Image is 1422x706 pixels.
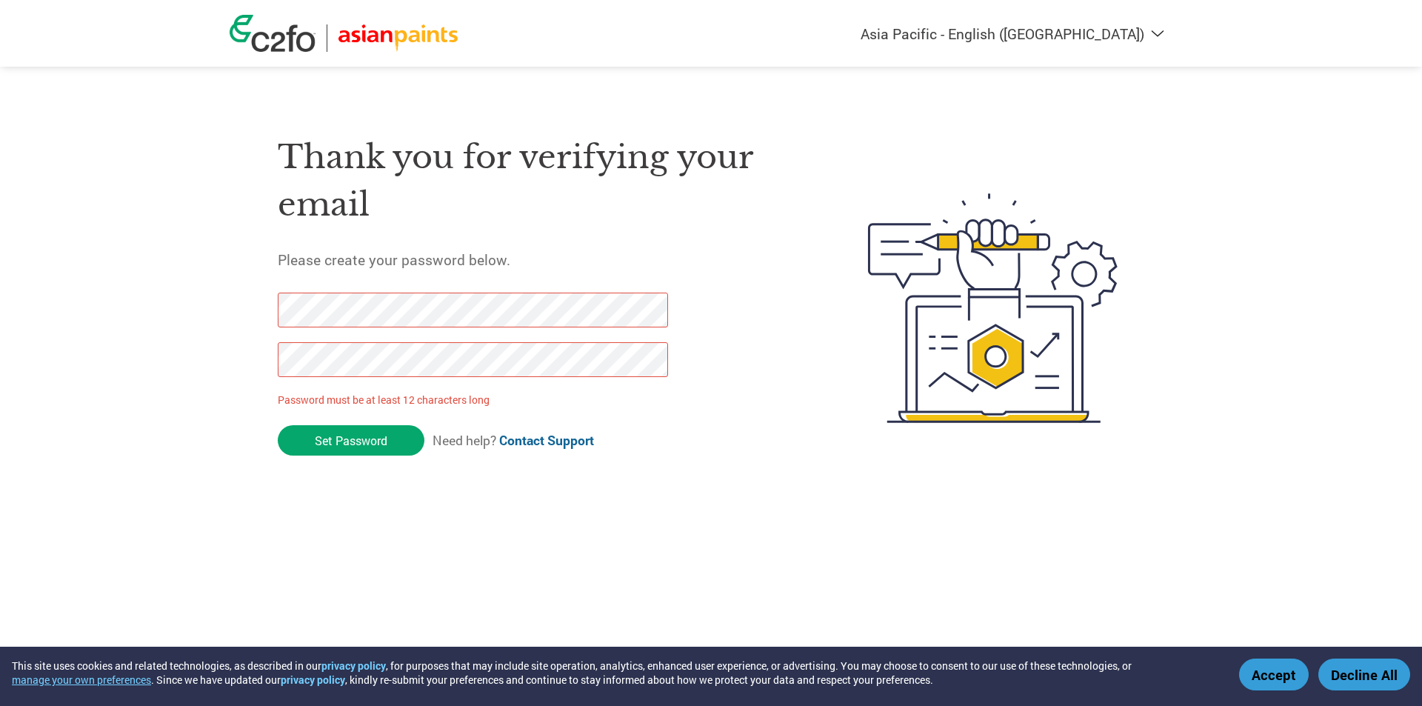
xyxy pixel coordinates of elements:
[278,133,798,229] h1: Thank you for verifying your email
[841,112,1145,504] img: create-password
[12,659,1218,687] div: This site uses cookies and related technologies, as described in our , for purposes that may incl...
[278,425,424,456] input: Set Password
[338,24,458,52] img: Asian Paints
[278,392,673,407] p: Password must be at least 12 characters long
[433,432,594,449] span: Need help?
[1318,659,1410,690] button: Decline All
[499,432,594,449] a: Contact Support
[12,673,151,687] button: manage your own preferences
[278,250,798,269] h5: Please create your password below.
[1239,659,1309,690] button: Accept
[321,659,386,673] a: privacy policy
[230,15,316,52] img: c2fo logo
[281,673,345,687] a: privacy policy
